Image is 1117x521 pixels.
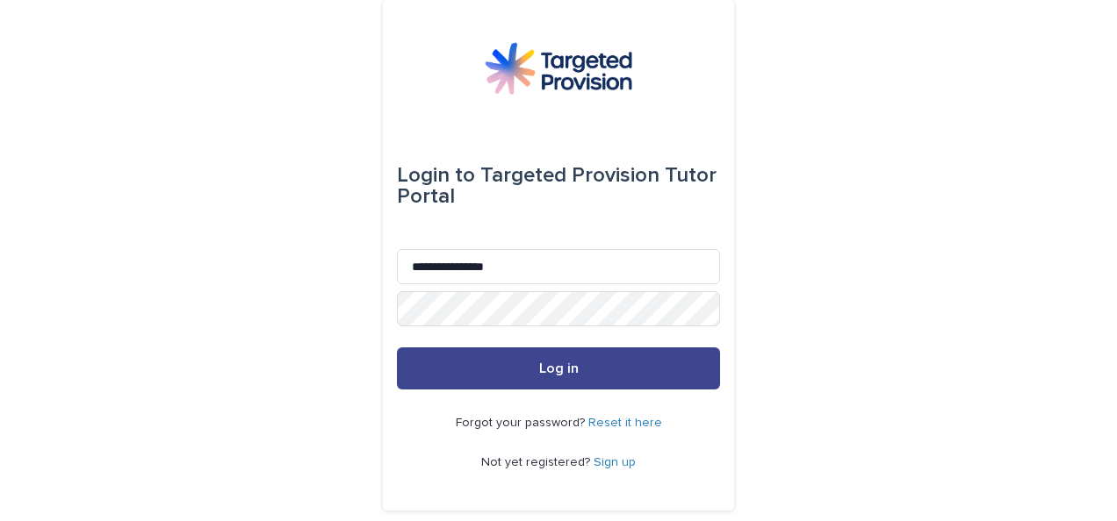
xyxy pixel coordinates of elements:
span: Login to [397,165,475,186]
img: M5nRWzHhSzIhMunXDL62 [485,42,632,95]
a: Reset it here [588,417,662,429]
span: Log in [539,361,579,375]
a: Sign up [594,456,636,468]
button: Log in [397,347,720,389]
span: Not yet registered? [481,456,594,468]
span: Forgot your password? [456,417,588,429]
div: Targeted Provision Tutor Portal [397,151,720,221]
